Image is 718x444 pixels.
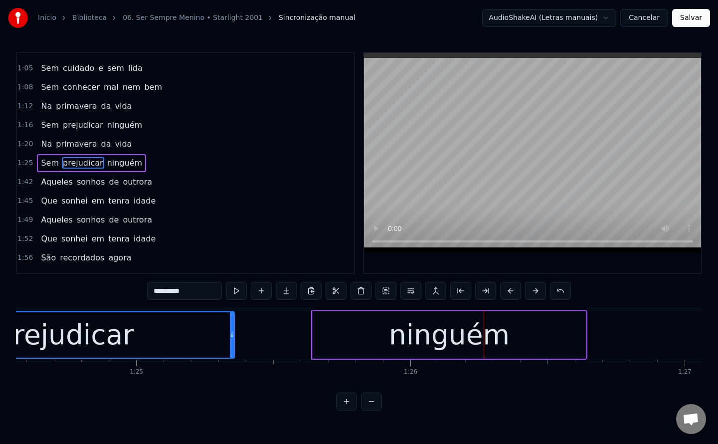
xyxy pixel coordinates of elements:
span: 1:12 [17,101,33,111]
span: primavera [55,138,98,150]
span: sonhei [60,233,89,244]
span: uma [62,271,82,282]
span: saudade [107,271,143,282]
span: Na [40,138,53,150]
span: outrora [122,214,153,225]
span: ninguém [106,157,143,169]
span: Sem [40,62,60,74]
span: nem [122,81,142,93]
a: Biblioteca [72,13,107,23]
span: Que [40,233,58,244]
span: 1:59 [17,272,33,282]
span: 1:45 [17,196,33,206]
span: prejudicar [62,157,104,169]
a: Open chat [676,404,706,434]
span: 1:49 [17,215,33,225]
span: recordados [59,252,105,263]
span: agora [107,252,132,263]
button: Cancelar [620,9,668,27]
span: 1:25 [17,158,33,168]
span: Que [40,195,58,207]
div: 1:27 [678,368,692,376]
nav: breadcrumb [38,13,356,23]
span: idade [133,195,157,207]
span: 1:05 [17,63,33,73]
a: 06. Ser Sempre Menino • Starlight 2001 [123,13,263,23]
span: sonhos [76,176,106,188]
span: Aqueles [40,214,73,225]
span: 1:56 [17,253,33,263]
span: vida [114,138,133,150]
span: de [108,176,120,188]
span: em [91,195,105,207]
span: tenra [107,233,131,244]
span: cuidado [62,62,95,74]
span: Aqueles [40,176,73,188]
span: sonhos [76,214,106,225]
span: e [97,62,104,74]
span: mal [103,81,120,93]
span: da [100,100,112,112]
span: Sem [40,81,60,93]
span: Na [40,100,53,112]
img: youka [8,8,28,28]
span: em [91,233,105,244]
span: 1:42 [17,177,33,187]
span: conhecer [62,81,101,93]
span: vida [114,100,133,112]
span: tenra [107,195,131,207]
span: Com [40,271,60,282]
span: primavera [55,100,98,112]
div: ninguém [389,314,510,356]
span: prejudicar [62,119,104,131]
span: 1:16 [17,120,33,130]
div: 1:26 [404,368,417,376]
span: sem [106,62,125,74]
span: forte [84,271,105,282]
span: de [108,214,120,225]
span: 1:20 [17,139,33,149]
span: sonhei [60,195,89,207]
span: Sem [40,157,60,169]
span: 1:52 [17,234,33,244]
span: lida [127,62,144,74]
span: ninguém [106,119,143,131]
span: outrora [122,176,153,188]
button: Salvar [672,9,710,27]
span: idade [133,233,157,244]
span: Sincronização manual [279,13,356,23]
span: da [100,138,112,150]
div: 1:25 [130,368,143,376]
a: Início [38,13,56,23]
span: 1:08 [17,82,33,92]
span: Sem [40,119,60,131]
span: São [40,252,57,263]
span: bem [143,81,163,93]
